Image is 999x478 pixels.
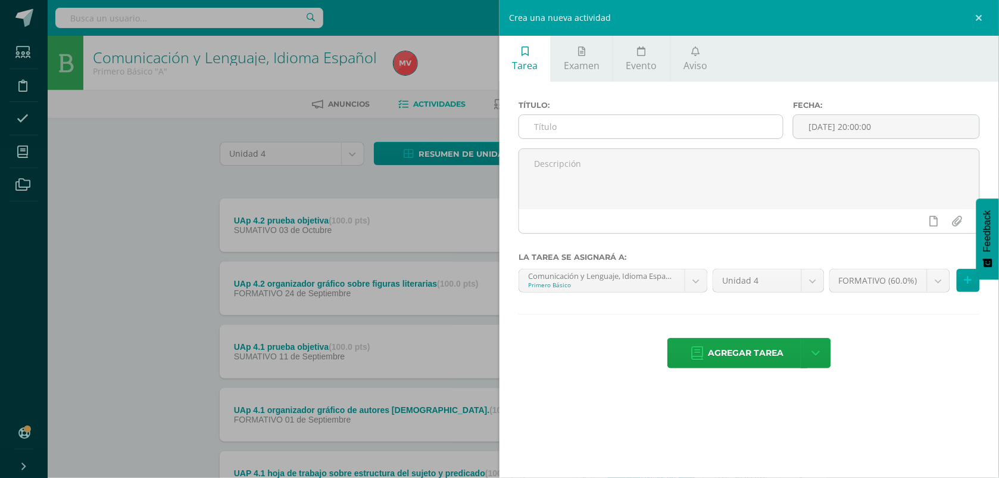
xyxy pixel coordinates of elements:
[519,115,783,138] input: Título
[976,198,999,280] button: Feedback - Mostrar encuesta
[793,101,980,110] label: Fecha:
[708,339,784,368] span: Agregar tarea
[519,101,783,110] label: Título:
[683,59,707,72] span: Aviso
[513,59,538,72] span: Tarea
[519,269,707,292] a: Comunicación y Lenguaje, Idioma Español 'A'Primero Básico
[713,269,824,292] a: Unidad 4
[500,36,551,82] a: Tarea
[564,59,600,72] span: Examen
[982,210,993,252] span: Feedback
[626,59,657,72] span: Evento
[722,269,792,292] span: Unidad 4
[528,269,676,281] div: Comunicación y Lenguaje, Idioma Español 'A'
[839,269,918,292] span: FORMATIVO (60.0%)
[551,36,613,82] a: Examen
[528,281,676,289] div: Primero Básico
[830,269,950,292] a: FORMATIVO (60.0%)
[794,115,979,138] input: Fecha de entrega
[519,253,980,262] label: La tarea se asignará a:
[613,36,670,82] a: Evento
[671,36,720,82] a: Aviso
